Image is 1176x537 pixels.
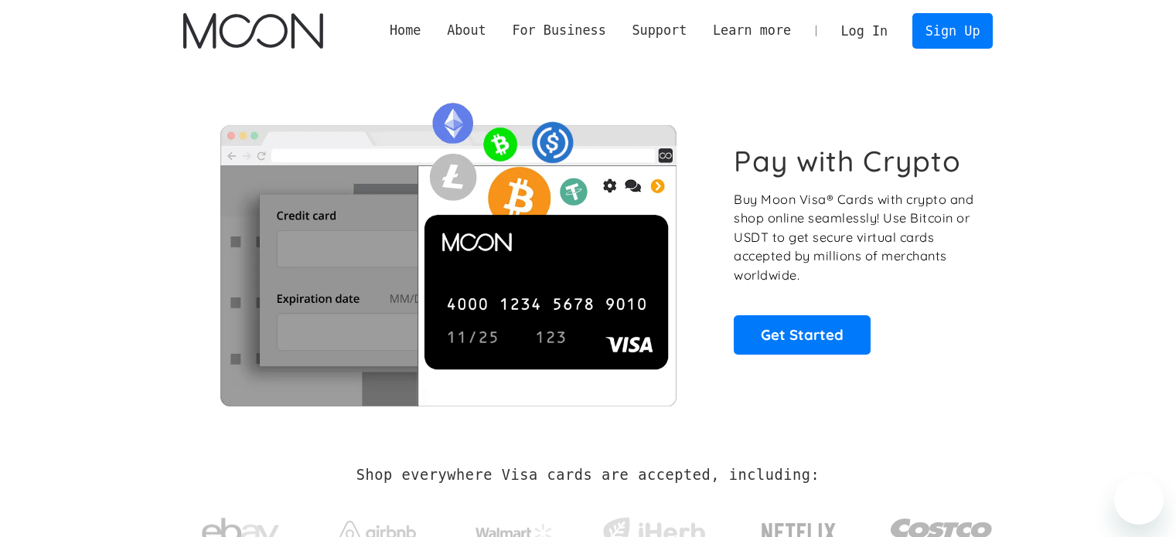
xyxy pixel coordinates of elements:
div: For Business [499,21,619,40]
div: About [447,21,486,40]
div: About [434,21,499,40]
h1: Pay with Crypto [734,144,961,178]
a: Home [377,21,434,40]
a: home [183,13,323,49]
div: Learn more [700,21,804,40]
div: Support [632,21,687,40]
p: Buy Moon Visa® Cards with crypto and shop online seamlessly! Use Bitcoin or USDT to get secure vi... [734,190,976,285]
div: Learn more [713,21,791,40]
a: Log In [828,14,901,48]
div: Support [619,21,700,40]
img: Moon Logo [183,13,323,49]
img: Moon Cards let you spend your crypto anywhere Visa is accepted. [183,92,713,406]
h2: Shop everywhere Visa cards are accepted, including: [356,467,820,484]
iframe: Button to launch messaging window [1114,475,1164,525]
a: Sign Up [912,13,993,48]
div: For Business [512,21,605,40]
a: Get Started [734,315,871,354]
